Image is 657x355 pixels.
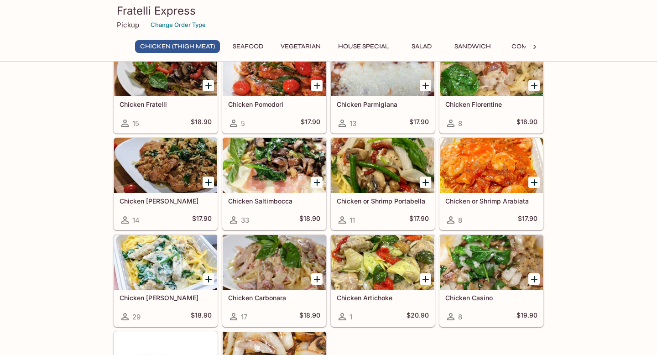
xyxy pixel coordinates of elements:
button: Chicken (Thigh Meat) [135,40,220,53]
h5: Chicken Fratelli [120,100,212,108]
span: 1 [349,313,352,321]
h5: $17.90 [301,118,320,129]
div: Chicken Parmigiana [331,42,434,96]
a: Chicken [PERSON_NAME]14$17.90 [114,138,218,230]
a: Chicken Artichoke1$20.90 [331,235,435,327]
button: House Special [333,40,394,53]
span: 15 [132,119,139,128]
span: 33 [241,216,249,224]
button: Add Chicken Alfredo [203,273,214,285]
a: Chicken Parmigiana13$17.90 [331,41,435,133]
span: 14 [132,216,140,224]
a: Chicken [PERSON_NAME]29$18.90 [114,235,218,327]
a: Chicken Florentine8$18.90 [439,41,543,133]
button: Add Chicken Carbonara [311,273,323,285]
h5: Chicken Saltimbocca [228,197,320,205]
a: Chicken Pomodori5$17.90 [222,41,326,133]
h5: $17.90 [192,214,212,225]
a: Chicken Saltimbocca33$18.90 [222,138,326,230]
button: Add Chicken Artichoke [420,273,431,285]
button: Add Chicken Parmigiana [420,80,431,91]
h5: $18.90 [191,311,212,322]
button: Add Chicken Fratelli [203,80,214,91]
div: Chicken Basilio [114,138,217,193]
h5: Chicken Parmigiana [337,100,429,108]
h5: Chicken or Shrimp Arabiata [445,197,537,205]
span: 13 [349,119,356,128]
h5: $18.90 [516,118,537,129]
a: Chicken Casino8$19.90 [439,235,543,327]
div: Chicken Florentine [440,42,543,96]
p: Pickup [117,21,139,29]
span: 29 [132,313,141,321]
h5: $18.90 [191,118,212,129]
h5: Chicken Casino [445,294,537,302]
button: Add Chicken Florentine [528,80,540,91]
div: Chicken Pomodori [223,42,326,96]
button: Sandwich [449,40,496,53]
span: 8 [458,119,462,128]
h5: Chicken Artichoke [337,294,429,302]
a: Chicken or Shrimp Arabiata8$17.90 [439,138,543,230]
div: Chicken Fratelli [114,42,217,96]
h5: Chicken [PERSON_NAME] [120,197,212,205]
h5: Chicken Florentine [445,100,537,108]
button: Seafood [227,40,268,53]
button: Combo [503,40,544,53]
h5: Chicken or Shrimp Portabella [337,197,429,205]
h5: $20.90 [407,311,429,322]
span: 17 [241,313,247,321]
span: 8 [458,313,462,321]
h5: Chicken [PERSON_NAME] [120,294,212,302]
button: Add Chicken Basilio [203,177,214,188]
a: Chicken Fratelli15$18.90 [114,41,218,133]
h5: $17.90 [518,214,537,225]
span: 5 [241,119,245,128]
button: Salad [401,40,442,53]
div: Chicken or Shrimp Portabella [331,138,434,193]
button: Add Chicken Casino [528,273,540,285]
a: Chicken Carbonara17$18.90 [222,235,326,327]
button: Add Chicken or Shrimp Portabella [420,177,431,188]
button: Add Chicken Saltimbocca [311,177,323,188]
h5: Chicken Carbonara [228,294,320,302]
div: Chicken Artichoke [331,235,434,290]
button: Vegetarian [276,40,326,53]
h5: $18.90 [299,311,320,322]
div: Chicken Casino [440,235,543,290]
span: 8 [458,216,462,224]
div: Chicken or Shrimp Arabiata [440,138,543,193]
h5: $18.90 [299,214,320,225]
div: Chicken Carbonara [223,235,326,290]
span: 11 [349,216,355,224]
button: Add Chicken or Shrimp Arabiata [528,177,540,188]
h5: Chicken Pomodori [228,100,320,108]
h5: $17.90 [409,118,429,129]
h5: $19.90 [516,311,537,322]
div: Chicken Alfredo [114,235,217,290]
button: Add Chicken Pomodori [311,80,323,91]
button: Change Order Type [146,18,210,32]
a: Chicken or Shrimp Portabella11$17.90 [331,138,435,230]
h3: Fratelli Express [117,4,540,18]
div: Chicken Saltimbocca [223,138,326,193]
h5: $17.90 [409,214,429,225]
